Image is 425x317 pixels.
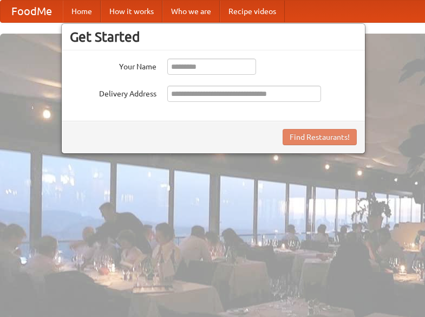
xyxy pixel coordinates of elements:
[101,1,162,22] a: How it works
[220,1,285,22] a: Recipe videos
[1,1,63,22] a: FoodMe
[70,29,357,45] h3: Get Started
[63,1,101,22] a: Home
[70,86,156,99] label: Delivery Address
[70,59,156,72] label: Your Name
[283,129,357,145] button: Find Restaurants!
[162,1,220,22] a: Who we are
